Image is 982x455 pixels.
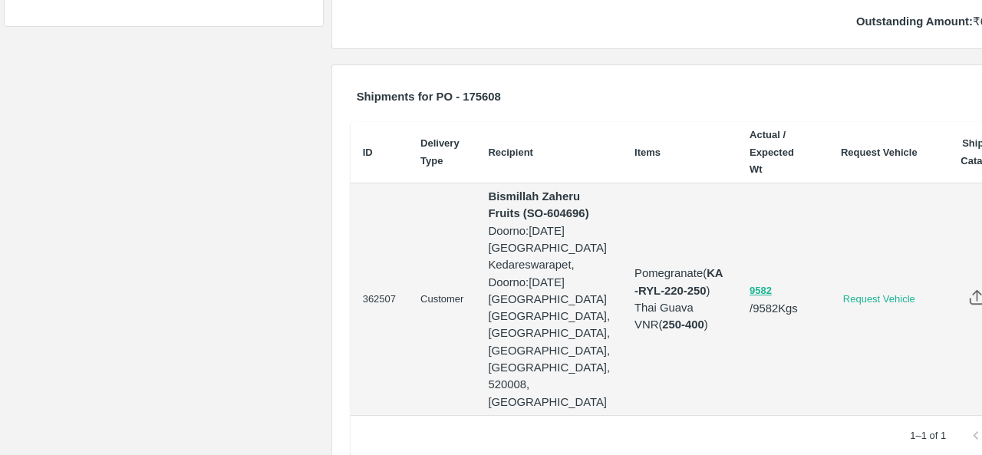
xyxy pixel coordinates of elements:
b: Actual / Expected Wt [750,129,794,175]
p: Thai Guava VNR ( ) [634,299,725,334]
a: Request Vehicle [822,292,936,307]
p: Pomegranate ( ) [634,265,725,299]
p: Doorno:[DATE] [GEOGRAPHIC_DATA] Kedareswarapet, Doorno:[DATE] [GEOGRAPHIC_DATA] [GEOGRAPHIC_DATA]... [488,223,610,410]
button: 9582 [750,282,772,300]
b: 250-400 [662,318,704,331]
p: 1–1 of 1 [910,429,946,443]
b: Delivery Type [420,137,460,166]
b: Request Vehicle [841,147,918,158]
b: Recipient [488,147,533,158]
b: Items [634,147,661,158]
b: Shipments for PO - 175608 [357,91,501,103]
p: / 9582 Kgs [750,282,798,317]
td: 362507 [351,183,408,416]
b: KA-RYL-220-250 [634,267,723,296]
b: Outstanding Amount: [856,15,973,28]
b: ID [363,147,373,158]
strong: Bismillah Zaheru Fruits (SO-604696) [488,190,588,219]
td: Customer [408,183,476,416]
